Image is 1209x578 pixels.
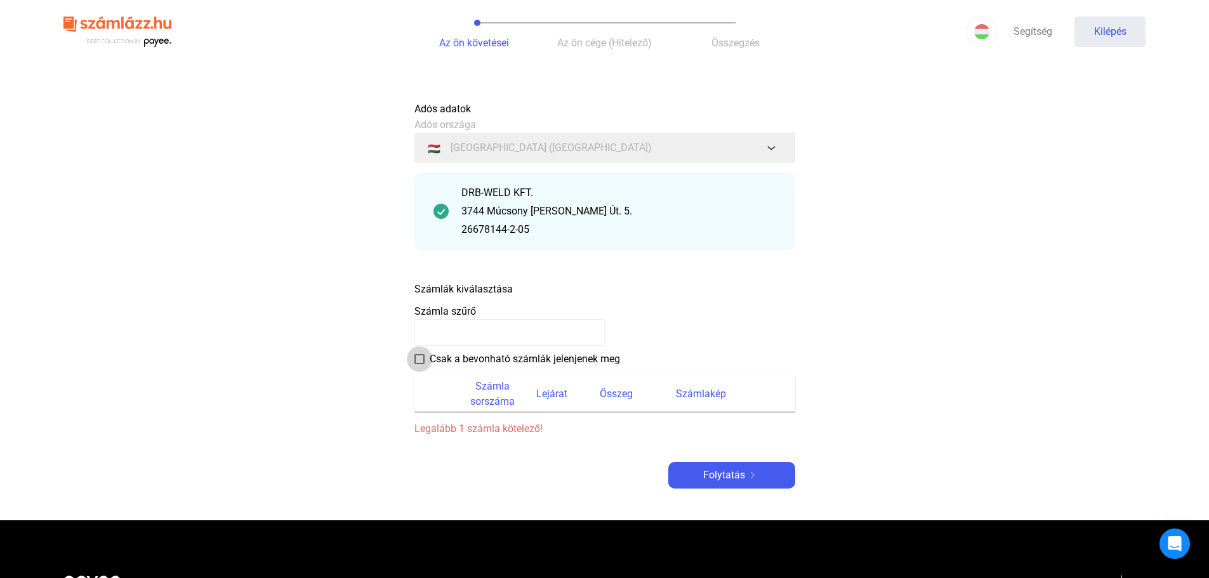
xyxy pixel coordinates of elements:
font: Kilépés [1094,25,1126,37]
font: Folytatás [703,469,745,481]
img: jobbra nyíl-fehér [745,472,760,478]
a: Segítség [997,16,1068,47]
div: Számla sorszáma [460,379,536,409]
font: 3744 Múcsony [PERSON_NAME] Út. 5. [461,205,632,217]
img: HU [974,24,989,39]
font: Csak a bevonható számlák jelenjenek meg [430,353,620,365]
font: Adós adatok [414,103,471,115]
font: Az ön követései [439,37,509,49]
div: Összeg [600,386,676,402]
font: Számla sorszáma [470,380,515,407]
font: Összegzés [711,37,760,49]
div: Lejárat [536,386,600,402]
font: Számlakép [676,388,726,400]
font: Számlák kiválasztása [414,283,513,295]
img: szamlazzhu-logó [63,11,171,53]
font: 26678144-2-05 [461,223,529,235]
font: Adós országa [414,119,476,131]
button: Kilépés [1074,16,1146,47]
div: Intercom Messenger megnyitása [1159,529,1190,559]
font: Segítség [1014,25,1052,37]
button: HU [967,16,997,47]
font: Számla szűrő [414,305,476,317]
font: [GEOGRAPHIC_DATA] ([GEOGRAPHIC_DATA]) [451,141,652,154]
button: Folytatásjobbra nyíl-fehér [668,462,795,489]
font: Lejárat [536,388,567,400]
button: 🇭🇺[GEOGRAPHIC_DATA] ([GEOGRAPHIC_DATA]) [414,133,795,163]
font: Összeg [600,388,633,400]
font: Legalább 1 számla kötelező! [414,423,543,435]
font: Az ön cége (Hitelező) [557,37,652,49]
div: Számlakép [676,386,780,402]
font: 🇭🇺 [428,143,440,155]
img: pipa-sötétebb-zöld-kör [433,204,449,219]
font: DRB-WELD KFT. [461,187,533,199]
